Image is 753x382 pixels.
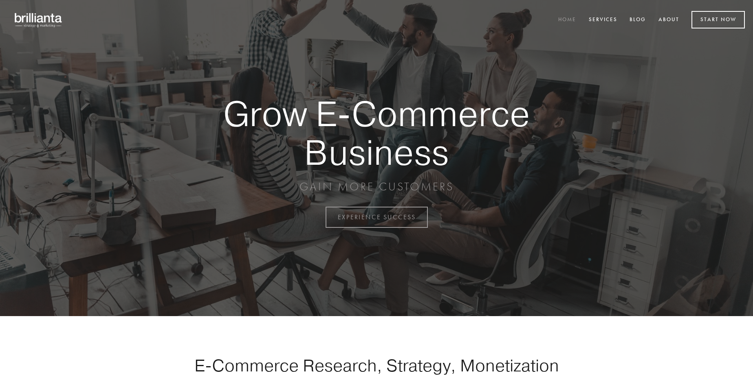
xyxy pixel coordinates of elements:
img: brillianta - research, strategy, marketing [8,8,69,32]
a: Start Now [691,11,745,28]
h1: E-Commerce Research, Strategy, Monetization [169,355,584,375]
strong: Grow E-Commerce Business [195,94,558,171]
p: GAIN MORE CUSTOMERS [195,179,558,194]
a: Home [553,13,581,27]
a: EXPERIENCE SUCCESS [326,207,428,228]
a: Blog [624,13,651,27]
a: About [653,13,685,27]
a: Services [583,13,623,27]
